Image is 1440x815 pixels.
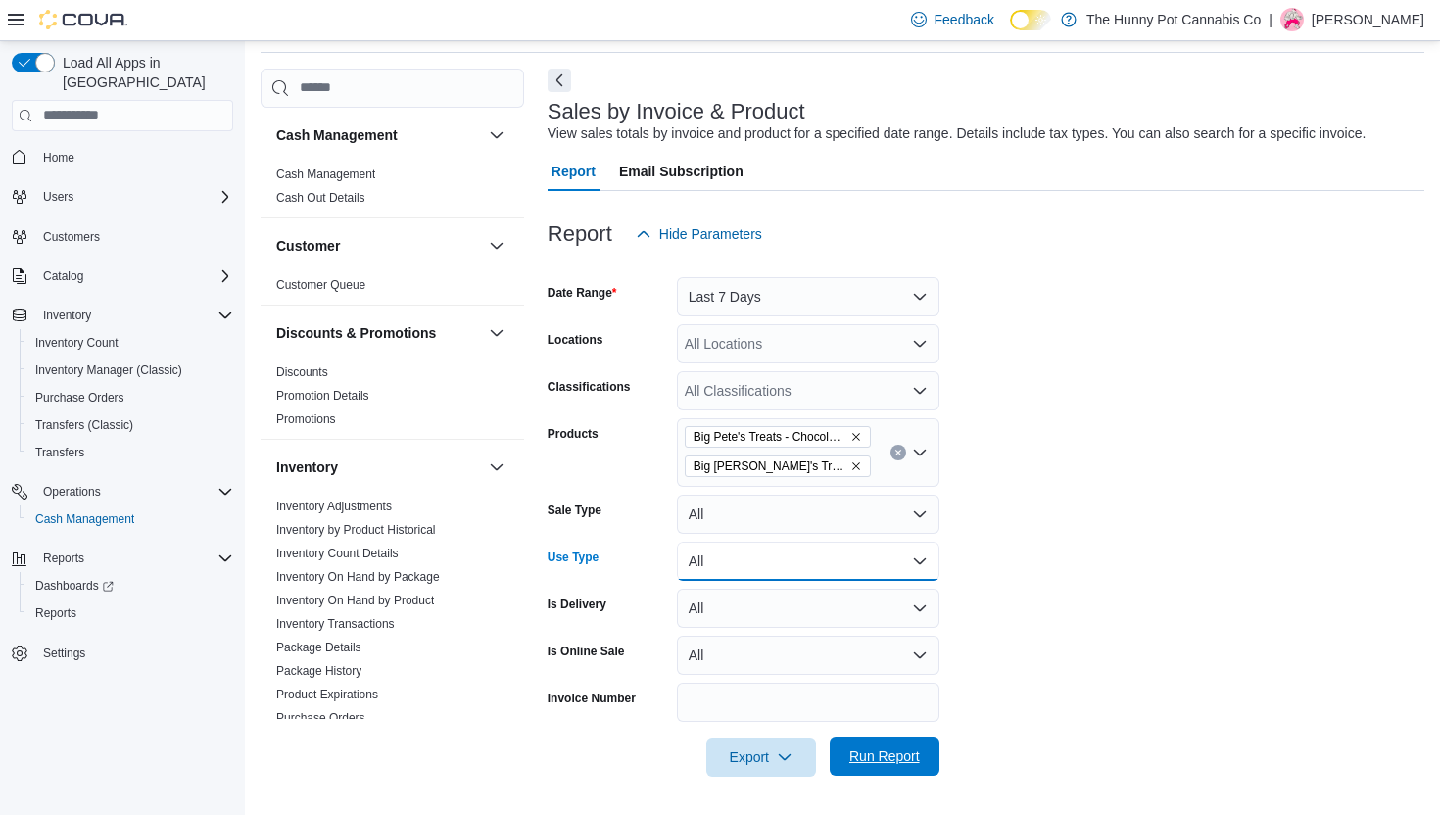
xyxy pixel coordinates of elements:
[548,123,1367,144] div: View sales totals by invoice and product for a specified date range. Details include tax types. Y...
[276,500,392,513] a: Inventory Adjustments
[694,456,846,476] span: Big [PERSON_NAME]'s Treats - Double Chocolate Cookie - 1 x 10:0
[677,495,939,534] button: All
[276,546,399,561] span: Inventory Count Details
[35,362,182,378] span: Inventory Manager (Classic)
[43,189,73,205] span: Users
[276,125,398,145] h3: Cash Management
[276,522,436,538] span: Inventory by Product Historical
[276,593,434,608] span: Inventory On Hand by Product
[276,236,340,256] h3: Customer
[677,589,939,628] button: All
[20,439,241,466] button: Transfers
[850,431,862,443] button: Remove Big Pete's Treats - Chocolate Chip Cookie - 1 x 10:0 from selection in this group
[628,215,770,254] button: Hide Parameters
[43,484,101,500] span: Operations
[4,639,241,667] button: Settings
[276,323,481,343] button: Discounts & Promotions
[35,185,233,209] span: Users
[35,605,76,621] span: Reports
[27,507,233,531] span: Cash Management
[685,455,871,477] span: Big Pete's Treats - Double Chocolate Cookie - 1 x 10:0
[20,572,241,599] a: Dashboards
[890,445,906,460] button: Clear input
[4,183,241,211] button: Users
[276,710,365,726] span: Purchase Orders
[43,551,84,566] span: Reports
[27,413,233,437] span: Transfers (Classic)
[619,152,744,191] span: Email Subscription
[27,507,142,531] a: Cash Management
[548,332,603,348] label: Locations
[276,278,365,292] a: Customer Queue
[694,427,846,447] span: Big Pete's Treats - Chocolate Chip Cookie - 1 x 10:0
[35,641,233,665] span: Settings
[27,331,233,355] span: Inventory Count
[43,646,85,661] span: Settings
[548,69,571,92] button: Next
[485,123,508,147] button: Cash Management
[677,277,939,316] button: Last 7 Days
[276,616,395,632] span: Inventory Transactions
[43,150,74,166] span: Home
[548,285,617,301] label: Date Range
[276,388,369,404] span: Promotion Details
[35,145,233,169] span: Home
[27,359,190,382] a: Inventory Manager (Classic)
[548,379,631,395] label: Classifications
[485,455,508,479] button: Inventory
[27,601,233,625] span: Reports
[1010,30,1011,31] span: Dark Mode
[27,574,121,598] a: Dashboards
[20,357,241,384] button: Inventory Manager (Classic)
[485,321,508,345] button: Discounts & Promotions
[261,360,524,439] div: Discounts & Promotions
[552,152,596,191] span: Report
[276,364,328,380] span: Discounts
[276,389,369,403] a: Promotion Details
[43,308,91,323] span: Inventory
[27,601,84,625] a: Reports
[276,125,481,145] button: Cash Management
[276,617,395,631] a: Inventory Transactions
[35,264,91,288] button: Catalog
[20,384,241,411] button: Purchase Orders
[912,383,928,399] button: Open list of options
[27,386,132,409] a: Purchase Orders
[27,441,233,464] span: Transfers
[850,460,862,472] button: Remove Big Pete's Treats - Double Chocolate Cookie - 1 x 10:0 from selection in this group
[261,495,524,785] div: Inventory
[4,143,241,171] button: Home
[276,167,375,182] span: Cash Management
[35,335,119,351] span: Inventory Count
[27,574,233,598] span: Dashboards
[1086,8,1261,31] p: The Hunny Pot Cannabis Co
[20,599,241,627] button: Reports
[276,569,440,585] span: Inventory On Hand by Package
[27,359,233,382] span: Inventory Manager (Classic)
[35,480,233,503] span: Operations
[35,304,233,327] span: Inventory
[20,505,241,533] button: Cash Management
[849,746,920,766] span: Run Report
[276,457,338,477] h3: Inventory
[276,365,328,379] a: Discounts
[27,413,141,437] a: Transfers (Classic)
[912,445,928,460] button: Open list of options
[4,478,241,505] button: Operations
[4,545,241,572] button: Reports
[261,273,524,305] div: Customer
[276,323,436,343] h3: Discounts & Promotions
[485,234,508,258] button: Customer
[548,100,805,123] h3: Sales by Invoice & Product
[43,229,100,245] span: Customers
[276,688,378,701] a: Product Expirations
[548,503,601,518] label: Sale Type
[20,329,241,357] button: Inventory Count
[39,10,127,29] img: Cova
[659,224,762,244] span: Hide Parameters
[276,664,361,678] a: Package History
[677,542,939,581] button: All
[35,578,114,594] span: Dashboards
[20,411,241,439] button: Transfers (Classic)
[1280,8,1304,31] div: Ella Brown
